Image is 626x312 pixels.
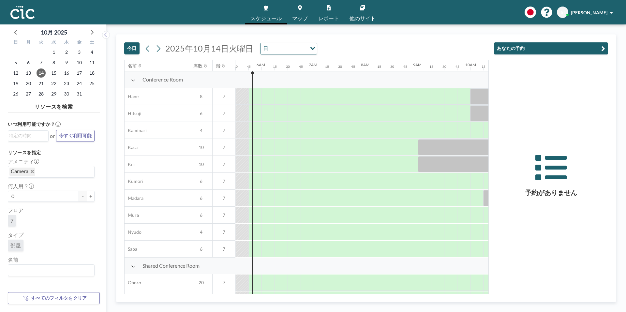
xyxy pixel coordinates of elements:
[10,242,21,248] span: 部屋
[35,38,48,47] div: 火
[190,111,212,116] span: 6
[482,65,485,69] div: 15
[11,168,28,174] span: Camera
[8,265,94,276] div: Search for option
[216,63,220,69] div: 階
[561,9,565,15] span: SI
[62,58,71,67] span: 2025年10月9日木曜日
[37,79,46,88] span: 2025年10月21日火曜日
[190,195,212,201] span: 6
[190,94,212,99] span: 8
[273,65,277,69] div: 15
[75,79,84,88] span: 2025年10月24日金曜日
[49,58,58,67] span: 2025年10月8日水曜日
[8,131,48,141] div: Search for option
[24,58,33,67] span: 2025年10月6日月曜日
[8,150,95,156] h3: リソースを指定
[128,63,137,69] div: 名前
[24,89,33,98] span: 2025年10月27日月曜日
[22,38,35,47] div: 月
[190,127,212,133] span: 4
[49,48,58,57] span: 2025年10月1日水曜日
[9,266,91,275] input: Search for option
[270,44,306,53] input: Search for option
[455,65,459,69] div: 45
[261,43,317,54] div: Search for option
[49,68,58,78] span: 2025年10月15日水曜日
[11,58,20,67] span: 2025年10月5日日曜日
[190,280,212,286] span: 20
[87,68,97,78] span: 2025年10月18日土曜日
[124,42,140,54] button: 今日
[8,257,18,263] label: 名前
[190,144,212,150] span: 10
[62,79,71,88] span: 2025年10月23日木曜日
[213,212,235,218] span: 7
[125,161,136,167] span: Kiri
[24,68,33,78] span: 2025年10月13日月曜日
[36,168,91,176] input: Search for option
[250,16,282,21] span: スケジュール
[60,38,73,47] div: 木
[213,178,235,184] span: 7
[8,183,34,189] label: 何人用？
[11,68,20,78] span: 2025年10月12日日曜日
[142,76,183,83] span: Conference Room
[9,38,22,47] div: 日
[85,38,98,47] div: 土
[9,132,45,139] input: Search for option
[213,144,235,150] span: 7
[11,89,20,98] span: 2025年10月26日日曜日
[87,58,97,67] span: 2025年10月11日土曜日
[299,65,303,69] div: 45
[8,101,100,110] h4: リソースを検索
[213,161,235,167] span: 7
[247,65,251,69] div: 45
[213,127,235,133] span: 7
[125,195,143,201] span: Madara
[87,79,97,88] span: 2025年10月25日土曜日
[73,38,85,47] div: 金
[465,62,476,67] div: 10AM
[377,65,381,69] div: 15
[571,10,607,15] span: [PERSON_NAME]
[75,58,84,67] span: 2025年10月10日金曜日
[48,38,60,47] div: 水
[361,62,369,67] div: 8AM
[10,6,35,19] img: organization-logo
[37,89,46,98] span: 2025年10月28日火曜日
[338,65,342,69] div: 30
[390,65,394,69] div: 30
[37,58,46,67] span: 2025年10月7日火曜日
[125,229,142,235] span: Nyudo
[234,65,238,69] div: 30
[11,79,20,88] span: 2025年10月19日日曜日
[351,65,355,69] div: 45
[125,280,141,286] span: Oboro
[59,133,92,139] span: 今すぐ利用可能
[49,79,58,88] span: 2025年10月22日水曜日
[10,217,13,224] span: 7
[79,191,87,202] button: -
[31,295,87,301] span: すべてのフィルタをクリア
[87,191,95,202] button: +
[50,133,55,139] span: or
[190,229,212,235] span: 4
[41,28,67,37] div: 10月 2025
[190,212,212,218] span: 6
[62,89,71,98] span: 2025年10月30日木曜日
[257,62,265,67] div: 6AM
[262,44,270,53] span: 日
[8,166,94,177] div: Search for option
[125,127,147,133] span: Kaminari
[213,111,235,116] span: 7
[125,246,137,252] span: Saba
[165,43,253,53] span: 2025年10月14日火曜日
[292,16,308,21] span: マップ
[190,178,212,184] span: 6
[309,62,317,67] div: 7AM
[413,62,422,67] div: 9AM
[213,229,235,235] span: 7
[213,195,235,201] span: 7
[75,89,84,98] span: 2025年10月31日金曜日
